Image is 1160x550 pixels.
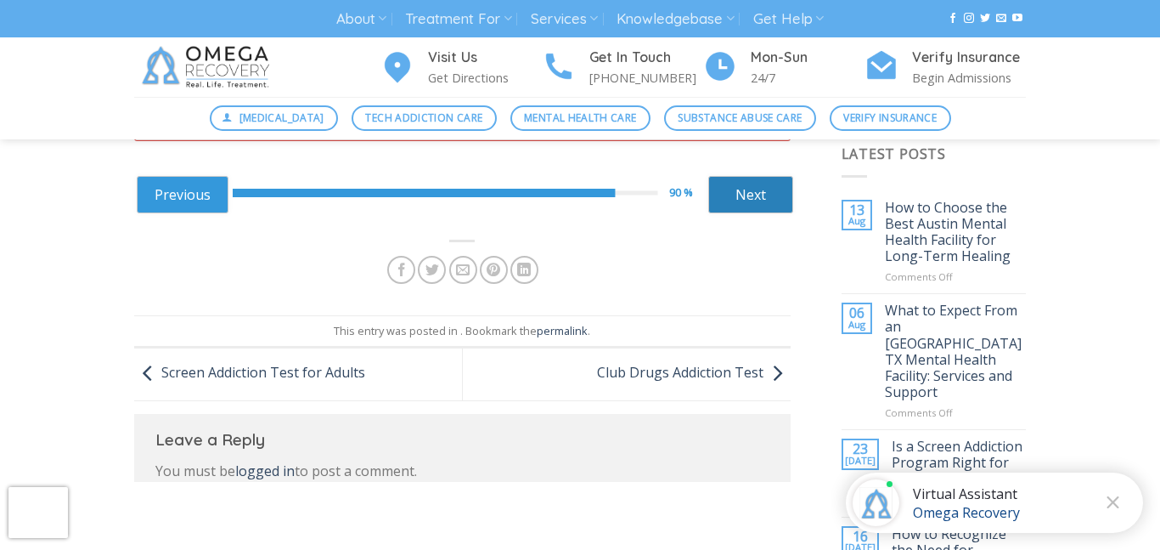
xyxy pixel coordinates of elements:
[892,439,1027,488] a: Is a Screen Addiction Program Right for You or Your Child?
[751,68,864,88] p: 24/7
[134,363,365,382] a: Screen Addiction Test for Adults
[885,303,1026,400] a: What to Expect From an [GEOGRAPHIC_DATA] TX Mental Health Facility: Services and Support
[480,256,508,284] a: Pin on Pinterest
[380,47,542,88] a: Visit Us Get Directions
[542,47,703,88] a: Get In Touch [PHONE_NUMBER]
[664,105,816,131] a: Substance Abuse Care
[1012,13,1022,25] a: Follow on YouTube
[537,323,588,338] a: permalink
[948,13,958,25] a: Follow on Facebook
[751,47,864,69] h4: Mon-Sun
[8,487,68,538] iframe: reCAPTCHA
[418,256,446,284] a: Share on Twitter
[912,68,1026,88] p: Begin Admissions
[980,13,990,25] a: Follow on Twitter
[912,47,1026,69] h4: Verify Insurance
[842,145,947,163] span: Latest Posts
[365,110,482,126] span: Tech Addiction Care
[134,37,283,97] img: Omega Recovery
[531,3,598,35] a: Services
[885,200,1026,265] a: How to Choose the Best Austin Mental Health Facility for Long-Term Healing
[843,110,937,126] span: Verify Insurance
[708,176,793,213] a: Next
[428,47,542,69] h4: Visit Us
[155,427,769,453] h3: Leave a Reply
[405,3,511,35] a: Treatment For
[239,110,324,126] span: [MEDICAL_DATA]
[510,256,538,284] a: Share on LinkedIn
[830,105,951,131] a: Verify Insurance
[885,270,953,283] span: Comments Off
[753,3,824,35] a: Get Help
[597,363,791,382] a: Club Drugs Addiction Test
[524,110,636,126] span: Mental Health Care
[428,68,542,88] p: Get Directions
[996,13,1006,25] a: Send us an email
[210,105,339,131] a: [MEDICAL_DATA]
[589,47,703,69] h4: Get In Touch
[885,406,953,419] span: Comments Off
[864,47,1026,88] a: Verify Insurance Begin Admissions
[352,105,497,131] a: Tech Addiction Care
[589,68,703,88] p: [PHONE_NUMBER]
[137,176,228,213] a: Previous
[155,461,769,483] p: You must be to post a comment.
[669,184,707,201] div: 90 %
[617,3,734,35] a: Knowledgebase
[387,256,415,284] a: Share on Facebook
[134,315,791,348] footer: This entry was posted in . Bookmark the .
[678,110,802,126] span: Substance Abuse Care
[336,3,386,35] a: About
[964,13,974,25] a: Follow on Instagram
[235,462,295,480] a: logged in
[449,256,477,284] a: Email to a Friend
[510,105,650,131] a: Mental Health Care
